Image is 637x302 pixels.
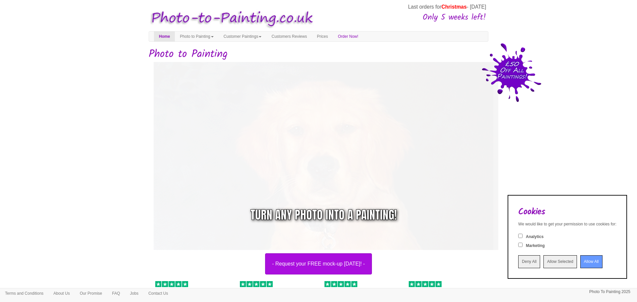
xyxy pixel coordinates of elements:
[526,243,545,249] label: Marketing
[518,255,540,268] input: Deny All
[175,31,218,41] a: Photo to Painting
[48,288,75,298] a: About Us
[149,48,488,60] h1: Photo to Painting
[312,31,333,41] a: Prices
[333,31,363,41] a: Order Now!
[219,31,267,41] a: Customer Paintings
[526,234,543,240] label: Analytics
[155,281,188,287] img: 5 of out 5 stars
[316,13,486,22] h3: Only 5 weeks left!
[125,288,143,298] a: Jobs
[144,62,493,274] a: - Request your FREE mock-up [DATE]! -
[580,255,602,268] input: Allow All
[75,288,107,298] a: Our Promise
[543,255,577,268] input: Allow Selected
[589,288,630,295] p: Photo To Painting 2025
[441,4,466,10] span: Christmas
[324,281,357,287] img: 5 of out 5 stars
[518,207,616,217] h2: Cookies
[482,43,541,102] img: 50 pound price drop
[154,62,503,256] img: dog.jpg
[266,31,312,41] a: Customers Reviews
[409,281,442,287] img: 5 of out 5 stars
[250,207,397,223] div: Turn any photo into a painting!
[143,288,173,298] a: Contact Us
[518,221,616,227] div: We would like to get your permission to use cookies for:
[408,4,486,10] span: Last orders for - [DATE]
[240,281,273,287] img: 5 of out 5 stars
[145,6,315,31] img: Photo to Painting
[265,253,372,274] button: - Request your FREE mock-up [DATE]! -
[154,31,175,41] a: Home
[107,288,125,298] a: FAQ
